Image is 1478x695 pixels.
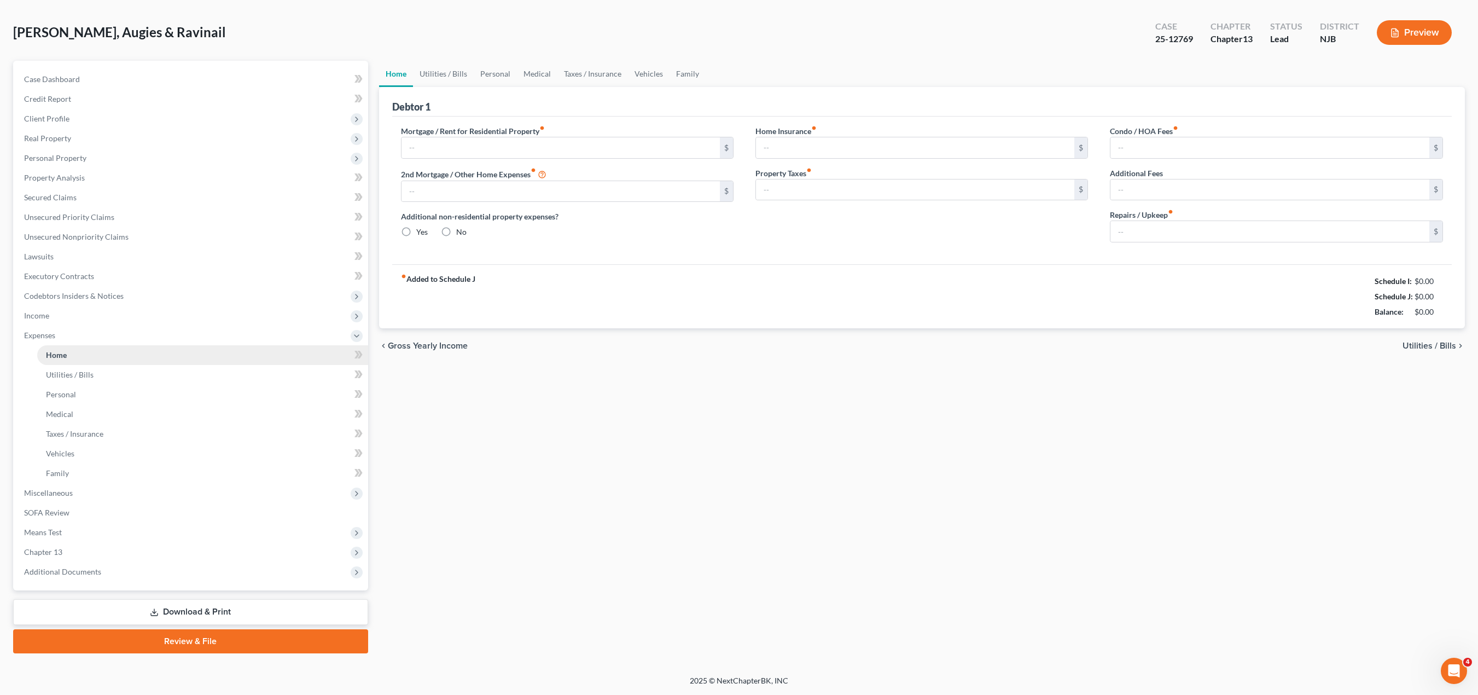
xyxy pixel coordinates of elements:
label: Additional non-residential property expenses? [401,211,734,222]
i: fiber_manual_record [811,125,817,131]
iframe: Intercom live chat [1441,658,1467,684]
span: Credit Report [24,94,71,103]
i: fiber_manual_record [806,167,812,173]
a: SOFA Review [15,503,368,523]
i: chevron_left [379,341,388,350]
label: Repairs / Upkeep [1110,209,1173,221]
label: 2nd Mortgage / Other Home Expenses [401,167,546,181]
div: Debtor 1 [392,100,430,113]
label: Additional Fees [1110,167,1163,179]
span: SOFA Review [24,508,69,517]
span: Codebtors Insiders & Notices [24,291,124,300]
span: [PERSON_NAME], Augies & Ravinail [13,24,226,40]
i: chevron_right [1456,341,1465,350]
span: Home [46,350,67,360]
a: Review & File [13,629,368,653]
span: Vehicles [46,449,74,458]
input: -- [1110,221,1429,242]
span: 13 [1243,33,1253,44]
a: Home [379,61,413,87]
a: Utilities / Bills [413,61,474,87]
span: Utilities / Bills [46,370,94,379]
div: $ [1429,137,1442,158]
div: $ [720,137,733,158]
a: Case Dashboard [15,69,368,89]
span: Unsecured Nonpriority Claims [24,232,129,241]
div: Lead [1270,33,1302,45]
a: Personal [474,61,517,87]
div: $0.00 [1415,306,1444,317]
a: Secured Claims [15,188,368,207]
div: $ [1429,221,1442,242]
span: Executory Contracts [24,271,94,281]
span: Miscellaneous [24,488,73,497]
div: $ [1074,179,1087,200]
a: Property Analysis [15,168,368,188]
div: $0.00 [1415,291,1444,302]
span: Property Analysis [24,173,85,182]
span: Personal Property [24,153,86,163]
button: Preview [1377,20,1452,45]
input: -- [1110,137,1429,158]
a: Lawsuits [15,247,368,267]
a: Utilities / Bills [37,365,368,385]
span: Case Dashboard [24,74,80,84]
a: Family [670,61,706,87]
span: 4 [1463,658,1472,667]
a: Download & Print [13,599,368,625]
div: $ [1429,179,1442,200]
span: Family [46,468,69,478]
a: Medical [517,61,557,87]
a: Personal [37,385,368,404]
input: -- [1110,179,1429,200]
a: Taxes / Insurance [37,424,368,444]
i: fiber_manual_record [1173,125,1178,131]
span: Unsecured Priority Claims [24,212,114,222]
strong: Schedule I: [1375,276,1412,286]
div: Case [1155,20,1193,33]
a: Credit Report [15,89,368,109]
div: NJB [1320,33,1359,45]
span: Client Profile [24,114,69,123]
div: 2025 © NextChapterBK, INC [427,675,1051,695]
strong: Schedule J: [1375,292,1413,301]
button: Utilities / Bills chevron_right [1403,341,1465,350]
label: No [456,227,467,238]
label: Mortgage / Rent for Residential Property [401,125,545,137]
i: fiber_manual_record [531,167,536,173]
label: Home Insurance [755,125,817,137]
span: Real Property [24,134,71,143]
div: $0.00 [1415,276,1444,287]
div: 25-12769 [1155,33,1193,45]
a: Vehicles [37,444,368,464]
label: Yes [416,227,428,238]
span: Lawsuits [24,252,54,261]
i: fiber_manual_record [539,125,545,131]
a: Vehicles [628,61,670,87]
div: $ [1074,137,1087,158]
i: fiber_manual_record [1168,209,1173,215]
a: Unsecured Priority Claims [15,207,368,227]
div: Chapter [1211,33,1253,45]
span: Gross Yearly Income [388,341,468,350]
span: Chapter 13 [24,547,62,557]
input: -- [756,137,1075,158]
label: Property Taxes [755,167,812,179]
span: Utilities / Bills [1403,341,1456,350]
span: Means Test [24,528,62,537]
span: Income [24,311,49,320]
label: Condo / HOA Fees [1110,125,1178,137]
div: $ [720,181,733,202]
span: Taxes / Insurance [46,429,103,438]
div: Status [1270,20,1302,33]
i: fiber_manual_record [401,274,406,279]
a: Medical [37,404,368,424]
a: Executory Contracts [15,267,368,286]
a: Taxes / Insurance [557,61,628,87]
span: Expenses [24,331,55,340]
strong: Balance: [1375,307,1404,316]
input: -- [401,181,720,202]
a: Home [37,345,368,365]
span: Medical [46,409,73,419]
input: -- [756,179,1075,200]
